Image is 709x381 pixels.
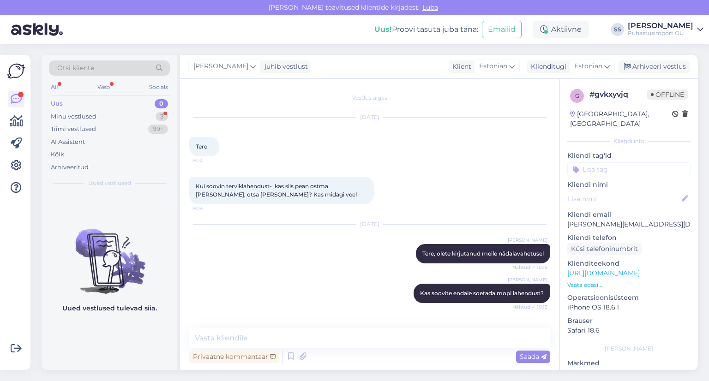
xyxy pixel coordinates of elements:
p: Brauser [567,316,691,326]
p: Vaata edasi ... [567,281,691,289]
div: SS [611,23,624,36]
p: Kliendi tag'id [567,151,691,161]
span: Otsi kliente [57,63,94,73]
p: Kliendi email [567,210,691,220]
span: Nähtud ✓ 10:15 [512,304,547,310]
p: [PERSON_NAME][EMAIL_ADDRESS][DOMAIN_NAME] [567,220,691,229]
div: Arhiveeritud [51,163,89,172]
img: Askly Logo [7,62,25,80]
div: Klienditugi [527,62,566,71]
div: Arhiveeri vestlus [619,60,690,73]
p: Uued vestlused tulevad siia. [62,304,157,313]
div: Kliendi info [567,137,691,145]
div: Web [96,81,112,93]
p: Märkmed [567,358,691,368]
div: [DATE] [189,113,550,121]
p: iPhone OS 18.6.1 [567,303,691,312]
div: # gvkxyvjq [589,89,647,100]
div: Socials [147,81,170,93]
div: Klient [449,62,471,71]
p: Klienditeekond [567,259,691,268]
span: [PERSON_NAME] [508,276,547,283]
div: [GEOGRAPHIC_DATA], [GEOGRAPHIC_DATA] [570,109,672,129]
div: Kõik [51,150,64,159]
span: Tere [196,143,207,150]
span: Nähtud ✓ 10:15 [512,264,547,271]
div: [PERSON_NAME] [567,345,691,353]
div: Küsi telefoninumbrit [567,243,642,255]
div: Minu vestlused [51,112,96,121]
span: Tere, olete kirjutanud meile nädalavahetusel [422,250,544,257]
div: [DATE] [189,220,550,228]
span: g [575,92,579,99]
img: No chats [42,212,177,295]
div: juhib vestlust [261,62,308,71]
span: Offline [647,89,688,100]
div: Puhastusimport OÜ [628,30,693,37]
b: Uus! [374,25,392,34]
span: Estonian [574,61,602,71]
div: AI Assistent [51,137,85,147]
p: Kliendi telefon [567,233,691,243]
div: [PERSON_NAME] [628,22,693,30]
div: Uus [51,99,63,108]
span: Estonian [479,61,507,71]
div: Privaatne kommentaar [189,351,279,363]
span: 14:13 [192,157,227,164]
input: Lisa nimi [568,194,680,204]
span: 14:14 [192,205,227,212]
div: Tiimi vestlused [51,125,96,134]
p: Kliendi nimi [567,180,691,190]
p: Operatsioonisüsteem [567,293,691,303]
div: Vestlus algas [189,94,550,102]
div: Proovi tasuta juba täna: [374,24,478,35]
span: [PERSON_NAME] [193,61,248,71]
a: [URL][DOMAIN_NAME] [567,269,640,277]
p: Safari 18.6 [567,326,691,335]
button: Emailid [482,21,522,38]
span: Kui soovin terviklahendust- kas siis pean ostma [PERSON_NAME], otsa [PERSON_NAME]? Kas midagi veel [196,183,357,198]
div: All [49,81,60,93]
span: Uued vestlused [88,179,131,187]
div: 0 [155,99,168,108]
span: [PERSON_NAME] [508,237,547,244]
div: Aktiivne [533,21,589,38]
div: 99+ [148,125,168,134]
a: [PERSON_NAME]Puhastusimport OÜ [628,22,703,37]
div: 3 [156,112,168,121]
input: Lisa tag [567,162,691,176]
span: Luba [420,3,441,12]
span: Kas soovite endale soetada mopi lahendust? [420,290,544,297]
span: Saada [520,352,547,361]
